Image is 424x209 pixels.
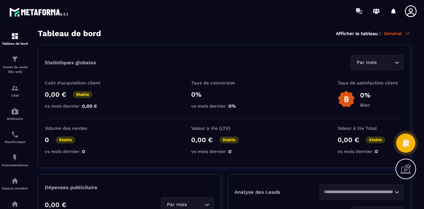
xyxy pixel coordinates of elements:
[165,201,188,208] span: Par mois
[2,65,28,74] p: Tunnel de vente Site web
[2,172,28,195] a: automationsautomationsEspace membre
[188,201,203,208] input: Search for option
[2,102,28,126] a: automationsautomationsWebinaire
[11,131,19,138] img: scheduler
[45,149,111,154] p: vs mois dernier :
[378,59,393,66] input: Search for option
[45,126,111,131] p: Volume des ventes
[336,31,381,36] p: Afficher le tableau :
[355,59,378,66] span: Par mois
[338,90,355,108] img: b-badge-o.b3b20ee6.svg
[191,126,257,131] p: Valeur à Vie (LTV)
[45,60,96,66] p: Statistiques globales
[191,90,257,98] p: 0%
[229,103,236,109] span: 0%
[2,42,28,45] p: Tableau de bord
[45,80,111,85] p: Coût d'acquisition client
[338,136,359,144] p: 0,00 €
[45,136,49,144] p: 0
[191,136,213,144] p: 0,00 €
[11,32,19,40] img: formation
[73,91,92,98] p: Stable
[2,140,28,144] p: Planificateur
[45,103,111,109] p: vs mois dernier :
[82,103,97,109] span: 0,00 €
[191,103,257,109] p: vs mois dernier :
[219,136,239,143] p: Stable
[360,102,370,108] p: Bien
[2,27,28,50] a: formationformationTableau de bord
[2,117,28,121] p: Webinaire
[338,80,404,85] p: Taux de satisfaction client
[2,50,28,79] a: formationformationTunnel de vente Site web
[11,177,19,185] img: automations
[235,189,319,195] p: Analyse des Leads
[45,90,66,98] p: 0,00 €
[11,154,19,162] img: automations
[366,136,385,143] p: Stable
[2,79,28,102] a: formationformationCRM
[38,29,101,38] h3: Tableau de bord
[324,188,393,196] input: Search for option
[56,136,75,143] p: Stable
[11,84,19,92] img: formation
[11,200,19,208] img: social-network
[11,107,19,115] img: automations
[375,149,378,154] span: 0
[2,126,28,149] a: schedulerschedulerPlanificateur
[338,149,404,154] p: vs mois dernier :
[2,186,28,190] p: Espace membre
[384,30,411,36] p: Général
[45,184,214,190] p: Dépenses publicitaire
[360,91,370,99] p: 0%
[9,6,69,18] img: logo
[11,55,19,63] img: formation
[45,201,66,209] p: 0,00 €
[82,149,85,154] span: 0
[2,94,28,97] p: CRM
[338,126,404,131] p: Valeur à Vie Total
[319,184,404,200] div: Search for option
[351,55,404,70] div: Search for option
[2,149,28,172] a: automationsautomationsAutomatisations
[2,163,28,167] p: Automatisations
[191,80,257,85] p: Taux de conversion
[191,149,257,154] p: vs mois dernier :
[229,149,232,154] span: 0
